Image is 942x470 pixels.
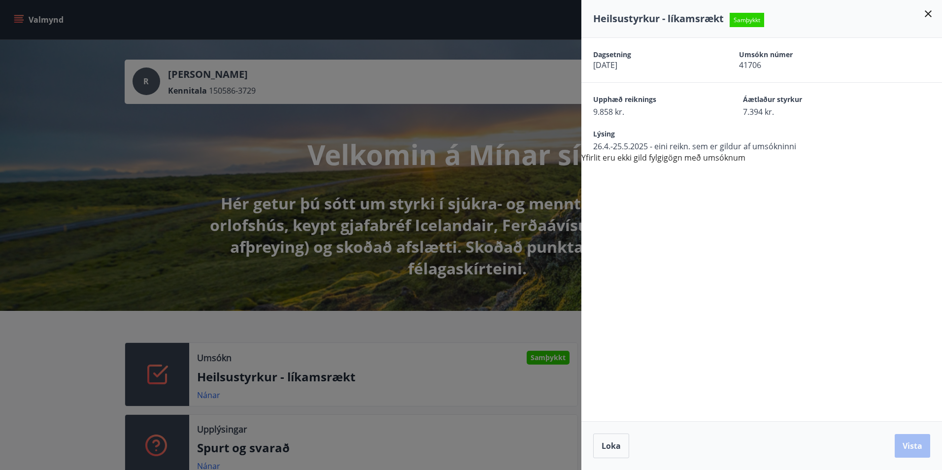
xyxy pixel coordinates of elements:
span: Heilsustyrkur - líkamsrækt [593,12,724,25]
span: Áætlaður styrkur [743,95,858,106]
span: Upphæð reiknings [593,95,708,106]
span: Samþykkt [730,13,764,27]
span: [DATE] [593,60,705,70]
span: Umsókn númer [739,50,850,60]
button: Loka [593,434,629,458]
span: 7.394 kr. [743,106,858,117]
div: Yfirlit eru ekki gild fylgigögn með umsóknum [581,38,942,164]
span: 9.858 kr. [593,106,708,117]
span: Loka [602,440,621,451]
span: 26.4.-25.5.2025 - eini reikn. sem er gildur af umsókninni [593,141,796,152]
span: Lýsing [593,129,796,141]
span: Dagsetning [593,50,705,60]
span: 41706 [739,60,850,70]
